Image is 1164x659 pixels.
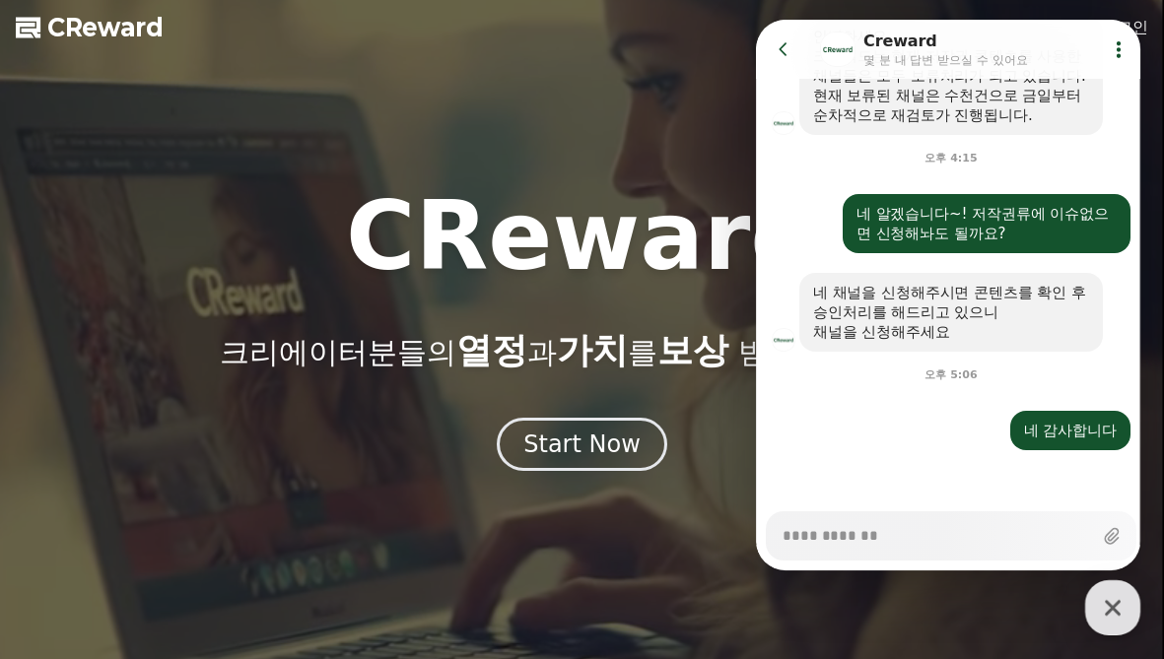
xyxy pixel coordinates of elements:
[497,437,667,456] a: Start Now
[756,20,1140,570] iframe: Channel chat
[346,189,818,284] h1: CReward
[16,12,164,43] a: CReward
[657,330,728,370] span: 보상
[497,418,667,471] button: Start Now
[47,12,164,43] span: CReward
[220,331,943,370] p: 크리에이터분들의 과 를 받을 수 있는 곳
[523,428,641,460] div: Start Now
[456,330,527,370] span: 열정
[557,330,628,370] span: 가치
[1101,16,1148,39] a: 로그인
